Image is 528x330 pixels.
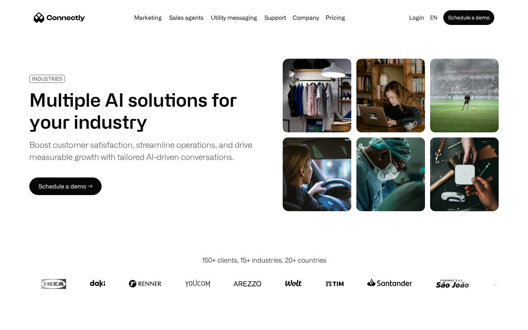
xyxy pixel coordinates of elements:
a: Login [406,12,427,23]
div: Company [293,12,319,23]
a: Utility messaging [208,15,260,21]
a: Marketing [131,15,165,21]
div: INDUSTRIES [32,76,62,81]
div: 150+ clients, 15+ industries, 20+ countries [202,255,326,265]
a: Support [261,15,289,21]
a: Sales agents [166,15,206,21]
div: en [430,12,437,23]
a: Schedule a demo → [29,177,102,195]
aside: Language selected: English [7,316,44,327]
ul: Language list [15,317,44,327]
div: Boost customer satisfaction, streamline operations, and drive measurable growth with tailored AI-... [29,139,252,163]
a: Schedule a demo [443,10,494,25]
a: Pricing [323,15,348,21]
h1: Multiple AI solutions for your industry [29,89,252,133]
